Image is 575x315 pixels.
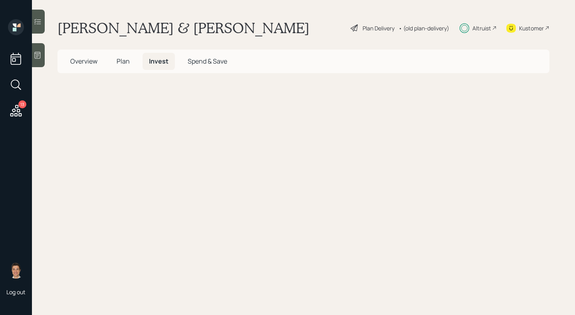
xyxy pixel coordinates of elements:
span: Invest [149,57,169,66]
div: Plan Delivery [363,24,395,32]
span: Spend & Save [188,57,227,66]
div: • (old plan-delivery) [399,24,449,32]
img: tyler-end-headshot.png [8,263,24,279]
div: Kustomer [519,24,544,32]
div: 13 [18,100,26,108]
div: Altruist [472,24,491,32]
h1: [PERSON_NAME] & [PERSON_NAME] [57,19,309,37]
span: Overview [70,57,97,66]
span: Plan [117,57,130,66]
div: Log out [6,288,26,296]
